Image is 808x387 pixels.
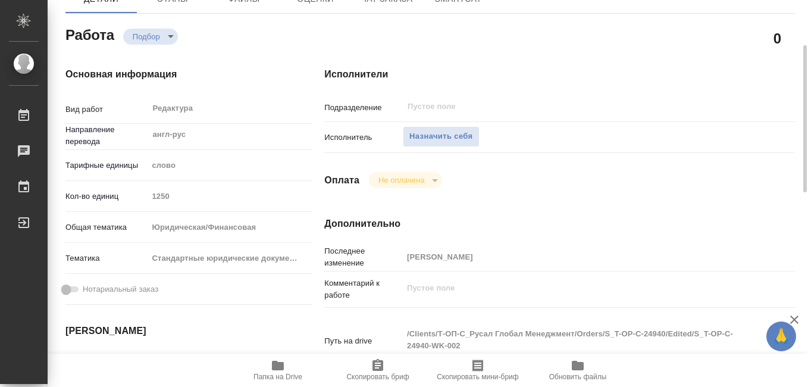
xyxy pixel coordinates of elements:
span: Назначить себя [409,130,472,143]
span: Скопировать бриф [346,373,409,381]
p: Последнее изменение [324,245,403,269]
h4: Оплата [324,173,359,188]
p: Кол-во единиц [65,191,148,202]
input: Пустое поле [148,188,312,205]
button: Назначить себя [403,126,479,147]
p: Подразделение [324,102,403,114]
p: Тематика [65,252,148,264]
span: Нотариальный заказ [83,283,158,295]
span: Папка на Drive [253,373,302,381]
span: 🙏 [771,324,791,349]
p: Вид работ [65,104,148,116]
p: Общая тематика [65,221,148,233]
button: 🙏 [766,322,796,351]
h2: 0 [773,28,781,48]
span: Скопировать мини-бриф [437,373,518,381]
h2: Работа [65,23,114,45]
h4: Исполнители [324,67,795,82]
h4: Основная информация [65,67,277,82]
h4: [PERSON_NAME] [65,324,277,338]
button: Папка на Drive [228,354,328,387]
input: Пустое поле [403,248,756,266]
p: Комментарий к работе [324,277,403,301]
textarea: /Clients/Т-ОП-С_Русал Глобал Менеджмент/Orders/S_T-OP-C-24940/Edited/S_T-OP-C-24940-WK-002 [403,324,756,356]
button: Подбор [129,32,164,42]
button: Не оплачена [375,175,428,185]
div: Стандартные юридические документы, договоры, уставы [148,248,312,269]
button: Обновить файлы [528,354,628,387]
div: слово [148,155,312,176]
input: Пустое поле [406,99,728,114]
div: Юридическая/Финансовая [148,217,312,238]
p: Направление перевода [65,124,148,148]
p: Путь на drive [324,335,403,347]
p: Тарифные единицы [65,160,148,171]
div: Подбор [369,172,442,188]
button: Скопировать бриф [328,354,428,387]
button: Скопировать мини-бриф [428,354,528,387]
p: Исполнитель [324,132,403,143]
span: Обновить файлы [549,373,607,381]
div: Подбор [123,29,178,45]
h4: Дополнительно [324,217,795,231]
